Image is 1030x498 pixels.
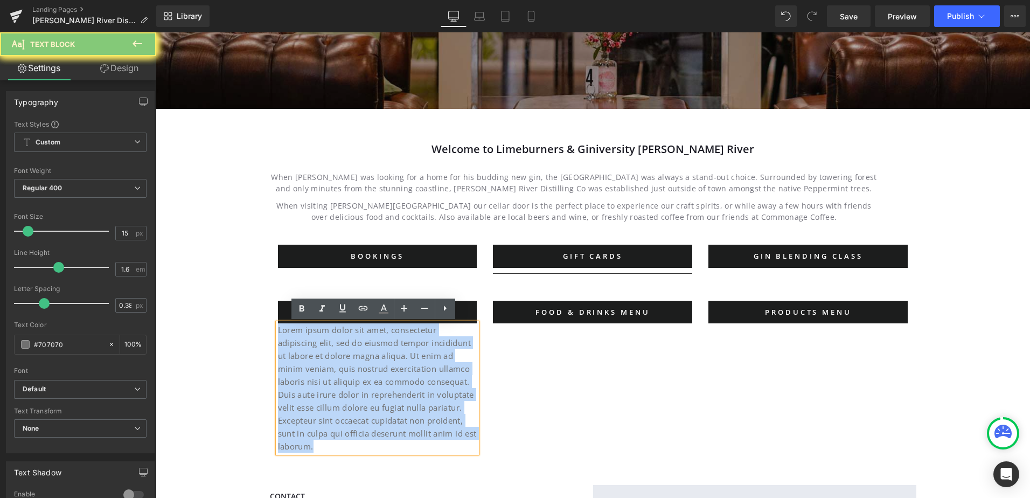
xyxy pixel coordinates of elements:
span: Save [840,11,858,22]
a: LIMITED FOOD & DRINKS MENU [122,268,322,291]
button: More [1004,5,1026,27]
a: BOOKINGS [122,212,322,235]
a: Preview [875,5,930,27]
span: Text Block [30,40,75,49]
a: FOOD & DRINKS MENU [337,268,537,291]
span: [PERSON_NAME] River Distilling Company [32,16,136,25]
div: Font [14,367,147,375]
div: Text Styles [14,120,147,128]
div: Line Height [14,249,147,257]
a: Tablet [492,5,518,27]
a: New Library [156,5,210,27]
b: Regular 400 [23,184,62,192]
span: PRODUCTS MENU [609,275,696,285]
font: When visiting [PERSON_NAME][GEOGRAPHIC_DATA] our cellar door is the perfect place to experience o... [121,168,716,190]
font: When [PERSON_NAME] was looking for a home for his budding new gin, the [GEOGRAPHIC_DATA] was alwa... [115,140,721,161]
div: % [120,335,146,354]
p: Lorem ipsum dolor sit amet, consectetur adipiscing elit, sed do eiusmod tempor incididunt ut labo... [122,291,322,420]
a: Mobile [518,5,544,27]
input: Color [34,338,103,350]
div: Open Intercom Messenger [993,461,1019,487]
a: PRODUCTS MENU [553,268,752,291]
span: GIN BLENDING CLASS [598,219,707,229]
i: Default [23,385,46,394]
a: Design [80,56,158,80]
b: None [23,424,39,432]
span: Library [177,11,202,21]
div: Text Color [14,321,147,329]
a: GIFT CARDS [337,212,537,235]
span: BOOKINGS [195,219,248,229]
font: Welcome to Limeburners & Giniversity [PERSON_NAME] River [276,109,598,124]
div: Font Weight [14,167,147,175]
div: Typography [14,92,58,107]
a: Desktop [441,5,467,27]
span: px [136,230,145,237]
a: GIN BLENDING CLASS [553,212,752,235]
font: Contact [114,459,149,469]
span: LIMITED FOOD & DRINKS MENU [142,275,302,285]
span: FOOD & DRINKS MENU [380,275,494,285]
div: Text Shadow [14,462,61,477]
span: GIFT CARDS [407,219,467,229]
a: Laptop [467,5,492,27]
div: Text Transform [14,407,147,415]
button: Redo [801,5,823,27]
span: Publish [947,12,974,20]
span: Preview [888,11,917,22]
span: px [136,302,145,309]
button: Publish [934,5,1000,27]
b: Custom [36,138,60,147]
span: em [136,266,145,273]
a: Landing Pages [32,5,156,14]
button: Undo [775,5,797,27]
div: Letter Spacing [14,285,147,293]
div: Font Size [14,213,147,220]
